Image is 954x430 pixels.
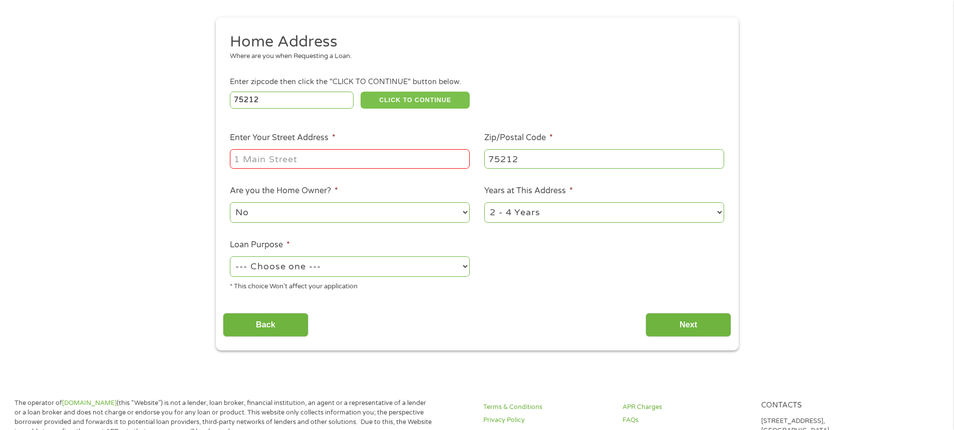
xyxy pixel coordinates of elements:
input: Enter Zipcode (e.g 01510) [230,92,354,109]
input: Next [646,313,731,337]
label: Enter Your Street Address [230,133,336,143]
label: Are you the Home Owner? [230,186,338,196]
h4: Contacts [761,401,888,410]
a: Terms & Conditions [483,402,610,412]
label: Zip/Postal Code [484,133,553,143]
input: 1 Main Street [230,149,470,168]
div: Where are you when Requesting a Loan. [230,52,717,62]
a: APR Charges [622,402,750,412]
a: Privacy Policy [483,415,610,425]
button: CLICK TO CONTINUE [361,92,470,109]
h2: Home Address [230,32,717,52]
div: Enter zipcode then click the "CLICK TO CONTINUE" button below. [230,77,724,88]
label: Years at This Address [484,186,573,196]
input: Back [223,313,308,337]
label: Loan Purpose [230,240,290,250]
a: FAQs [622,415,750,425]
div: * This choice Won’t affect your application [230,278,470,292]
a: [DOMAIN_NAME] [62,399,117,407]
